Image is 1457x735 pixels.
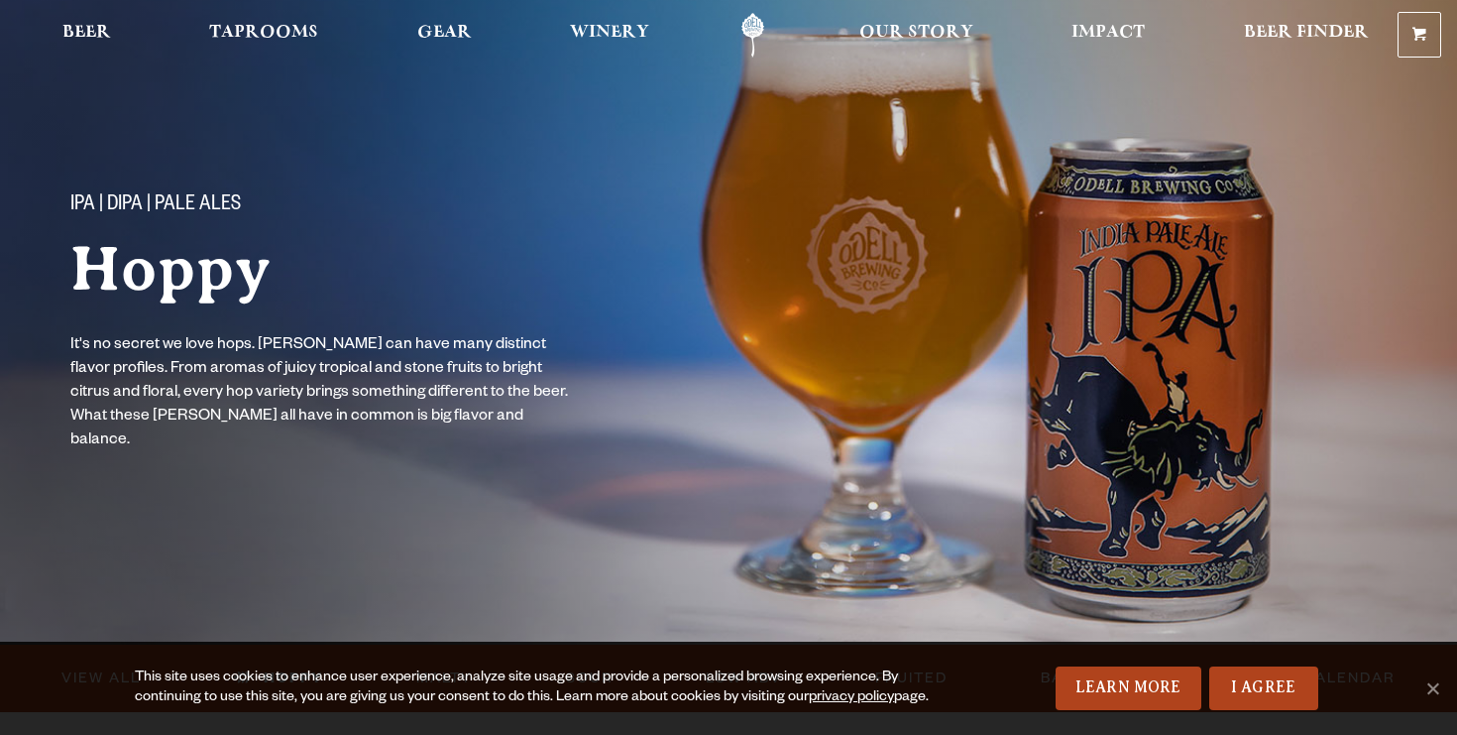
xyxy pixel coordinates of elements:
[1422,678,1442,698] span: No
[1059,13,1158,58] a: Impact
[50,13,124,58] a: Beer
[70,235,689,303] h1: Hoppy
[809,690,894,706] a: privacy policy
[70,193,241,219] span: IPA | DIPA | Pale Ales
[557,13,662,58] a: Winery
[135,669,950,708] div: This site uses cookies to enhance user experience, analyze site usage and provide a personalized ...
[62,25,111,41] span: Beer
[570,25,649,41] span: Winery
[1209,667,1318,710] a: I Agree
[404,13,485,58] a: Gear
[417,25,472,41] span: Gear
[846,13,986,58] a: Our Story
[1244,25,1369,41] span: Beer Finder
[196,13,331,58] a: Taprooms
[1231,13,1382,58] a: Beer Finder
[1056,667,1201,710] a: Learn More
[716,13,790,58] a: Odell Home
[209,25,318,41] span: Taprooms
[1071,25,1145,41] span: Impact
[859,25,973,41] span: Our Story
[70,334,578,453] p: It's no secret we love hops. [PERSON_NAME] can have many distinct flavor profiles. From aromas of...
